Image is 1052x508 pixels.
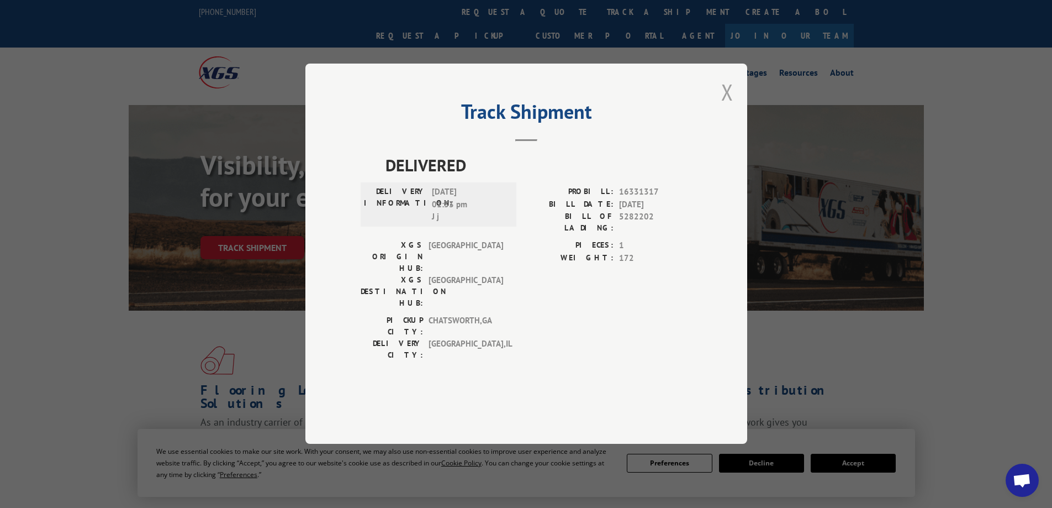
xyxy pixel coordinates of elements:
[526,198,614,211] label: BILL DATE:
[385,153,692,178] span: DELIVERED
[619,198,692,211] span: [DATE]
[619,240,692,253] span: 1
[526,186,614,199] label: PROBILL:
[526,211,614,234] label: BILL OF LADING:
[429,240,503,275] span: [GEOGRAPHIC_DATA]
[361,338,423,362] label: DELIVERY CITY:
[1006,464,1039,497] div: Open chat
[721,77,733,107] button: Close modal
[432,186,506,224] span: [DATE] 01:33 pm J j
[429,315,503,338] span: CHATSWORTH , GA
[429,275,503,310] span: [GEOGRAPHIC_DATA]
[429,338,503,362] span: [GEOGRAPHIC_DATA] , IL
[361,315,423,338] label: PICKUP CITY:
[364,186,426,224] label: DELIVERY INFORMATION:
[526,252,614,265] label: WEIGHT:
[526,240,614,253] label: PIECES:
[619,252,692,265] span: 172
[361,104,692,125] h2: Track Shipment
[361,240,423,275] label: XGS ORIGIN HUB:
[619,186,692,199] span: 16331317
[619,211,692,234] span: 5282202
[361,275,423,310] label: XGS DESTINATION HUB:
